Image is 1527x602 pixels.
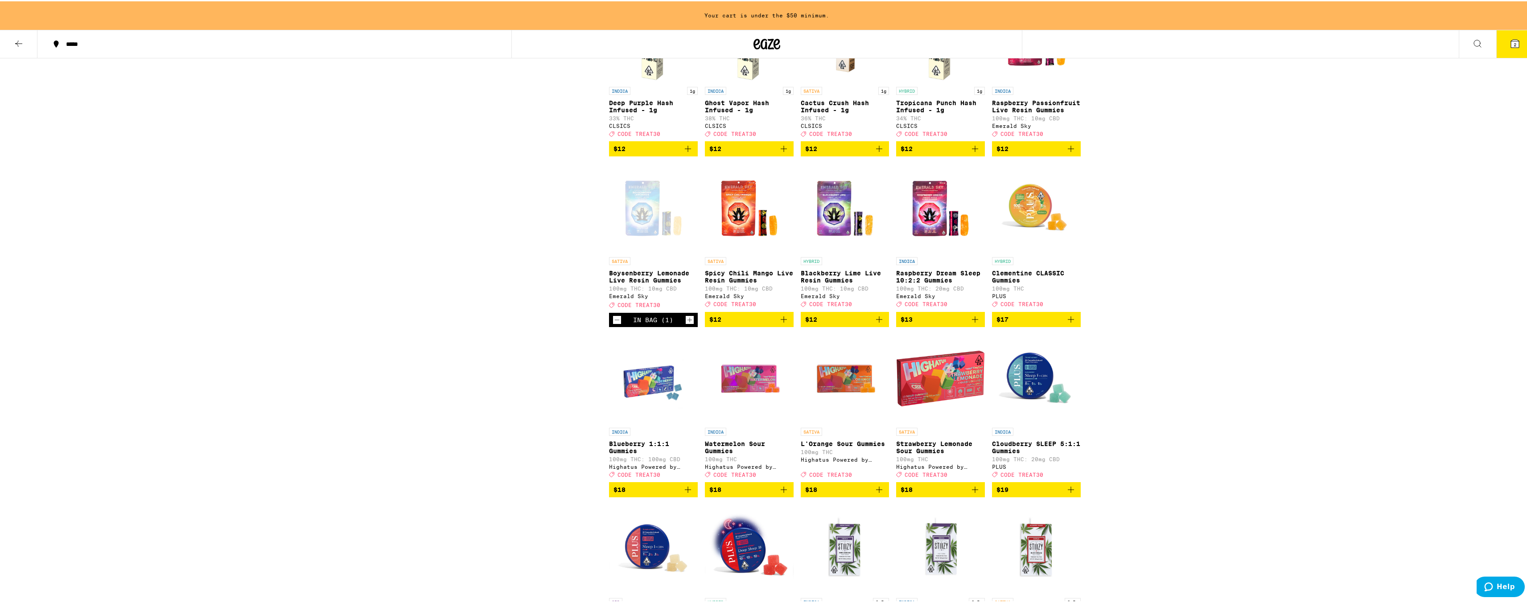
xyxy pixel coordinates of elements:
[617,130,660,135] span: CODE TREAT30
[705,455,794,461] p: 100mg THC
[896,463,985,468] div: Highatus Powered by Cannabiotix
[801,114,889,120] p: 36% THC
[809,130,852,135] span: CODE TREAT30
[609,268,698,283] p: Boysenberry Lemonade Live Resin Gummies
[896,426,918,434] p: SATIVA
[896,114,985,120] p: 34% THC
[996,144,1008,151] span: $12
[878,86,889,94] p: 1g
[896,268,985,283] p: Raspberry Dream Sleep 10:2:2 Gummies
[705,333,794,481] a: Open page for Watermelon Sour Gummies from Highatus Powered by Cannabiotix
[609,292,698,298] div: Emerald Sky
[896,439,985,453] p: Strawberry Lemonade Sour Gummies
[801,122,889,127] div: CLSICS
[609,114,698,120] p: 33% THC
[705,162,794,310] a: Open page for Spicy Chili Mango Live Resin Gummies from Emerald Sky
[992,114,1081,120] p: 100mg THC: 10mg CBD
[801,86,822,94] p: SATIVA
[617,471,660,476] span: CODE TREAT30
[609,140,698,155] button: Add to bag
[896,455,985,461] p: 100mg THC
[901,315,913,322] span: $13
[705,481,794,496] button: Add to bag
[992,86,1013,94] p: INDICA
[896,311,985,326] button: Add to bag
[992,98,1081,112] p: Raspberry Passionfruit Live Resin Gummies
[905,130,947,135] span: CODE TREAT30
[896,86,918,94] p: HYBRID
[992,439,1081,453] p: Cloudberry SLEEP 5:1:1 Gummies
[705,114,794,120] p: 38% THC
[896,256,918,264] p: INDICA
[609,162,698,311] a: Open page for Boysenberry Lemonade Live Resin Gummies from Emerald Sky
[609,284,698,290] p: 100mg THC: 10mg CBD
[801,284,889,290] p: 100mg THC: 10mg CBD
[805,144,817,151] span: $12
[974,86,985,94] p: 1g
[713,130,756,135] span: CODE TREAT30
[896,333,985,422] img: Highatus Powered by Cannabiotix - Strawberry Lemonade Sour Gummies
[992,268,1081,283] p: Clementine CLASSIC Gummies
[705,268,794,283] p: Spicy Chili Mango Live Resin Gummies
[901,144,913,151] span: $12
[633,315,673,322] div: In Bag (1)
[992,311,1081,326] button: Add to bag
[801,455,889,461] div: Highatus Powered by Cannabiotix
[896,162,985,251] img: Emerald Sky - Raspberry Dream Sleep 10:2:2 Gummies
[801,503,889,592] img: STIIIZY - OG - King Louis XIII - 0.5g
[801,268,889,283] p: Blackberry Lime Live Resin Gummies
[801,333,889,422] img: Highatus Powered by Cannabiotix - L'Orange Sour Gummies
[613,314,622,323] button: Decrement
[896,481,985,496] button: Add to bag
[609,333,698,422] img: Highatus Powered by Cannabiotix - Blueberry 1:1:1 Gummies
[896,284,985,290] p: 100mg THC: 20mg CBD
[1477,575,1525,598] iframe: Opens a widget where you can find more information
[896,162,985,310] a: Open page for Raspberry Dream Sleep 10:2:2 Gummies from Emerald Sky
[992,162,1081,251] img: PLUS - Clementine CLASSIC Gummies
[1000,130,1043,135] span: CODE TREAT30
[992,333,1081,481] a: Open page for Cloudberry SLEEP 5:1:1 Gummies from PLUS
[705,426,726,434] p: INDICA
[992,333,1081,422] img: PLUS - Cloudberry SLEEP 5:1:1 Gummies
[896,140,985,155] button: Add to bag
[609,86,630,94] p: INDICA
[809,471,852,476] span: CODE TREAT30
[609,439,698,453] p: Blueberry 1:1:1 Gummies
[801,162,889,251] img: Emerald Sky - Blackberry Lime Live Resin Gummies
[705,122,794,127] div: CLSICS
[801,98,889,112] p: Cactus Crush Hash Infused - 1g
[801,439,889,446] p: L'Orange Sour Gummies
[705,256,726,264] p: SATIVA
[609,426,630,434] p: INDICA
[1514,41,1516,46] span: 2
[705,140,794,155] button: Add to bag
[801,448,889,454] p: 100mg THC
[705,311,794,326] button: Add to bag
[713,300,756,306] span: CODE TREAT30
[896,122,985,127] div: CLSICS
[705,439,794,453] p: Watermelon Sour Gummies
[996,485,1008,492] span: $19
[1000,300,1043,306] span: CODE TREAT30
[609,455,698,461] p: 100mg THC: 100mg CBD
[801,333,889,481] a: Open page for L'Orange Sour Gummies from Highatus Powered by Cannabiotix
[801,140,889,155] button: Add to bag
[609,481,698,496] button: Add to bag
[992,162,1081,310] a: Open page for Clementine CLASSIC Gummies from PLUS
[905,471,947,476] span: CODE TREAT30
[609,122,698,127] div: CLSICS
[801,426,822,434] p: SATIVA
[705,98,794,112] p: Ghost Vapor Hash Infused - 1g
[685,314,694,323] button: Increment
[687,86,698,94] p: 1g
[992,455,1081,461] p: 100mg THC: 20mg CBD
[992,256,1013,264] p: HYBRID
[805,315,817,322] span: $12
[705,162,794,251] img: Emerald Sky - Spicy Chili Mango Live Resin Gummies
[992,426,1013,434] p: INDICA
[705,292,794,298] div: Emerald Sky
[996,315,1008,322] span: $17
[713,471,756,476] span: CODE TREAT30
[783,86,794,94] p: 1g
